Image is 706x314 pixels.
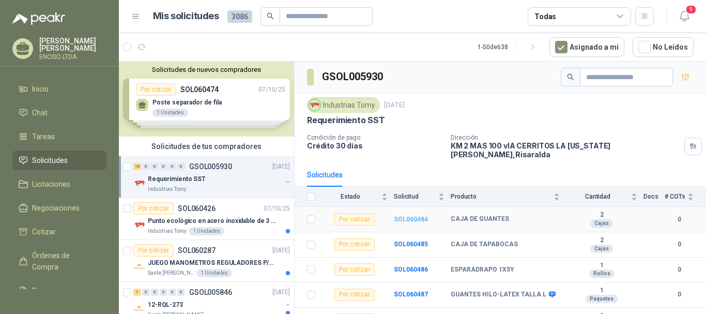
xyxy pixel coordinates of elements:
[272,246,290,256] p: [DATE]
[196,269,232,277] div: 1 Unidades
[123,66,290,73] button: Solicitudes de nuevos compradores
[133,219,146,231] img: Company Logo
[227,10,252,23] span: 3086
[451,193,551,200] span: Producto
[549,37,624,57] button: Asignado a mi
[189,289,232,296] p: GSOL005846
[665,240,694,249] b: 0
[142,289,150,296] div: 0
[39,37,106,52] p: [PERSON_NAME] [PERSON_NAME]
[148,269,194,277] p: Santa [PERSON_NAME]
[133,289,141,296] div: 1
[394,216,428,223] a: SOL060484
[148,185,187,193] p: Industrias Tomy
[189,163,232,170] p: GSOL005930
[590,245,613,253] div: Cajas
[394,241,428,248] a: SOL060485
[322,69,385,85] h3: GSOL005930
[32,155,68,166] span: Solicitudes
[566,193,629,200] span: Cantidad
[451,187,566,207] th: Producto
[32,226,56,237] span: Cotizar
[12,12,65,25] img: Logo peakr
[334,238,375,251] div: Por cotizar
[394,187,451,207] th: Solicitud
[133,163,141,170] div: 10
[142,163,150,170] div: 0
[32,107,48,118] span: Chat
[685,5,697,14] span: 9
[12,79,106,99] a: Inicio
[177,289,185,296] div: 0
[566,262,637,270] b: 1
[32,202,80,214] span: Negociaciones
[309,99,320,111] img: Company Logo
[168,163,176,170] div: 0
[12,174,106,194] a: Licitaciones
[12,127,106,146] a: Tareas
[394,291,428,298] b: SOL060487
[307,97,380,113] div: Industrias Tomy
[451,141,680,159] p: KM 2 MAS 100 vIA CERRITOS LA [US_STATE] [PERSON_NAME] , Risaralda
[151,163,159,170] div: 0
[32,83,49,95] span: Inicio
[148,300,183,310] p: 12-RQL-273
[334,263,375,276] div: Por cotizar
[665,265,694,275] b: 0
[12,222,106,242] a: Cotizar
[148,174,206,184] p: Requerimiento SST
[133,244,174,257] div: Por cotizar
[633,37,694,57] button: No Leídos
[264,204,290,214] p: 07/10/25
[566,236,637,245] b: 2
[178,247,216,254] p: SOL060287
[321,187,394,207] th: Estado
[586,295,618,303] div: Paquetes
[566,187,643,207] th: Cantidad
[133,160,292,193] a: 10 0 0 0 0 0 GSOL005930[DATE] Company LogoRequerimiento SSTIndustrias Tomy
[307,115,385,126] p: Requerimiento SST
[32,250,97,273] span: Órdenes de Compra
[12,103,106,123] a: Chat
[665,193,685,200] span: # COTs
[665,290,694,300] b: 0
[567,73,574,81] span: search
[589,270,615,278] div: Rollos
[307,141,442,150] p: Crédito 30 días
[384,100,405,110] p: [DATE]
[119,137,294,156] div: Solicitudes de tus compradores
[534,11,556,22] div: Todas
[675,7,694,26] button: 9
[665,215,694,225] b: 0
[133,177,146,189] img: Company Logo
[451,241,518,249] b: CAJA DE TAPABOCAS
[189,227,224,235] div: 1 Unidades
[12,246,106,277] a: Órdenes de Compra
[177,163,185,170] div: 0
[451,134,680,141] p: Dirección
[119,62,294,137] div: Solicitudes de nuevos compradoresPor cotizarSOL06047407/10/25 Poste separador de fila1 UnidadesPo...
[307,169,343,181] div: Solicitudes
[267,12,274,20] span: search
[12,198,106,218] a: Negociaciones
[148,216,277,226] p: Punto ecológico en acero inoxidable de 3 puestos, con capacidad para 53 Litros por cada división.
[148,258,277,268] p: JUEGO MANOMETROS REGULADORES P/OXIGENO
[272,288,290,297] p: [DATE]
[566,287,637,295] b: 1
[451,291,546,299] b: GUANTES HILO-LATEX TALLA L
[394,266,428,273] a: SOL060486
[32,131,55,142] span: Tareas
[153,9,219,24] h1: Mis solicitudes
[321,193,379,200] span: Estado
[133,202,174,215] div: Por cotizar
[39,54,106,60] p: ENCISO LTDA.
[133,261,146,273] img: Company Logo
[151,289,159,296] div: 0
[451,215,509,223] b: CAJA DE GUANTES
[32,178,70,190] span: Licitaciones
[148,227,187,235] p: Industrias Tomy
[12,151,106,170] a: Solicitudes
[566,211,637,219] b: 2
